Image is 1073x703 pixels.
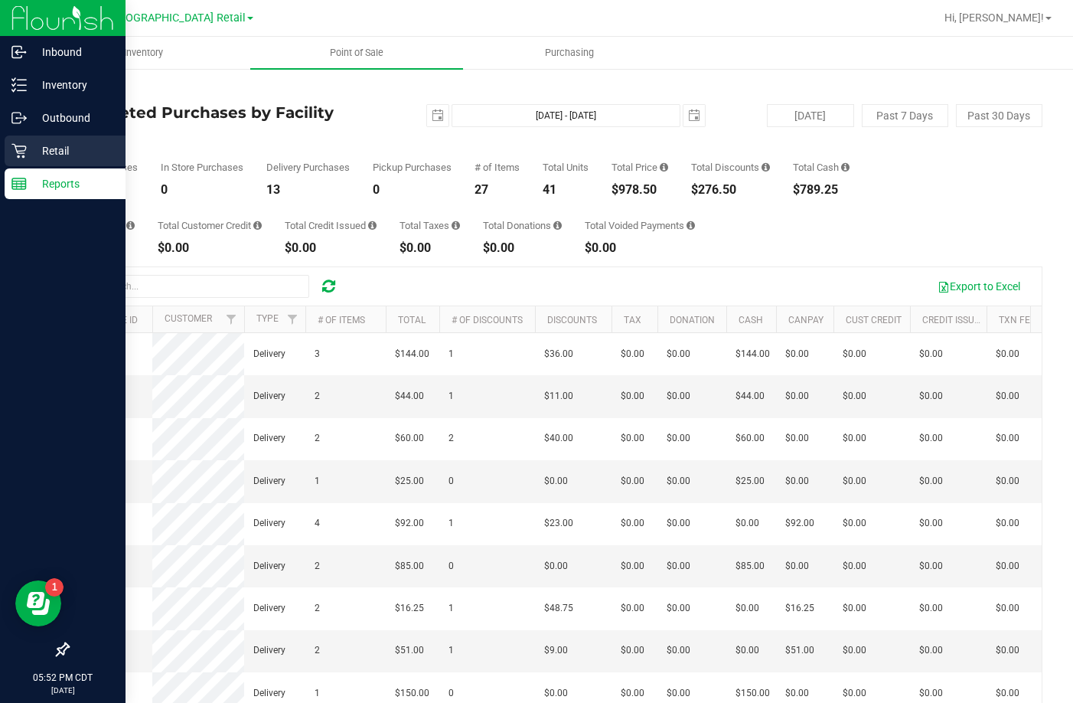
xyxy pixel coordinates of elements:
[667,686,690,701] span: $0.00
[667,474,690,489] span: $0.00
[956,104,1042,127] button: Past 30 Days
[691,184,770,196] div: $276.50
[315,643,320,658] span: 2
[735,643,759,658] span: $0.00
[785,686,809,701] span: $0.00
[253,601,285,616] span: Delivery
[524,46,615,60] span: Purchasing
[785,431,809,446] span: $0.00
[691,162,770,172] div: Total Discounts
[161,184,243,196] div: 0
[543,184,589,196] div: 41
[544,431,573,446] span: $40.00
[862,104,948,127] button: Past 7 Days
[683,105,705,126] span: select
[621,559,644,574] span: $0.00
[996,389,1019,404] span: $0.00
[103,46,184,60] span: Inventory
[395,474,424,489] span: $25.00
[395,347,429,361] span: $144.00
[612,184,668,196] div: $978.50
[60,11,246,25] span: TX South-[GEOGRAPHIC_DATA] Retail
[544,559,568,574] span: $0.00
[368,221,377,231] i: Sum of all account credit issued for all refunds from returned purchases in the date range.
[250,37,464,69] a: Point of Sale
[452,315,523,325] a: # of Discounts
[667,601,690,616] span: $0.00
[448,516,454,531] span: 1
[788,315,824,325] a: CanPay
[373,162,452,172] div: Pickup Purchases
[11,110,27,126] inline-svg: Outbound
[309,46,404,60] span: Point of Sale
[621,389,644,404] span: $0.00
[544,516,573,531] span: $23.00
[621,643,644,658] span: $0.00
[475,162,520,172] div: # of Items
[315,686,320,701] span: 1
[483,242,562,254] div: $0.00
[739,315,763,325] a: Cash
[253,643,285,658] span: Delivery
[395,686,429,701] span: $150.00
[846,315,902,325] a: Cust Credit
[841,162,850,172] i: Sum of the successful, non-voided cash payment transactions for all purchases in the date range. ...
[395,389,424,404] span: $44.00
[670,315,715,325] a: Donation
[996,347,1019,361] span: $0.00
[448,347,454,361] span: 1
[667,559,690,574] span: $0.00
[667,389,690,404] span: $0.00
[553,221,562,231] i: Sum of all round-up-to-next-dollar total price adjustments for all purchases in the date range.
[253,221,262,231] i: Sum of the successful, non-voided payments using account credit for all purchases in the date range.
[785,347,809,361] span: $0.00
[27,142,119,160] p: Retail
[253,389,285,404] span: Delivery
[448,643,454,658] span: 1
[395,431,424,446] span: $60.00
[395,559,424,574] span: $85.00
[315,559,320,574] span: 2
[395,601,424,616] span: $16.25
[475,184,520,196] div: 27
[253,686,285,701] span: Delivery
[395,643,424,658] span: $51.00
[687,221,695,231] i: Sum of all voided payment transaction amounts, excluding tips and transaction fees, for all purch...
[27,76,119,94] p: Inventory
[448,559,454,574] span: 0
[11,176,27,191] inline-svg: Reports
[253,559,285,574] span: Delivery
[621,686,644,701] span: $0.00
[253,516,285,531] span: Delivery
[612,162,668,172] div: Total Price
[919,643,943,658] span: $0.00
[919,347,943,361] span: $0.00
[996,431,1019,446] span: $0.00
[762,162,770,172] i: Sum of the discount values applied to the all purchases in the date range.
[266,162,350,172] div: Delivery Purchases
[735,474,765,489] span: $25.00
[544,347,573,361] span: $36.00
[544,643,568,658] span: $9.00
[315,431,320,446] span: 2
[735,347,770,361] span: $144.00
[126,221,135,231] i: Sum of the successful, non-voided CanPay payment transactions for all purchases in the date range.
[996,643,1019,658] span: $0.00
[253,431,285,446] span: Delivery
[448,389,454,404] span: 1
[624,315,641,325] a: Tax
[919,559,943,574] span: $0.00
[544,601,573,616] span: $48.75
[315,347,320,361] span: 3
[843,389,866,404] span: $0.00
[735,516,759,531] span: $0.00
[785,643,814,658] span: $51.00
[621,601,644,616] span: $0.00
[919,601,943,616] span: $0.00
[585,221,695,231] div: Total Voided Payments
[219,306,244,332] a: Filter
[15,580,61,626] iframe: Resource center
[448,431,454,446] span: 2
[452,221,460,231] i: Sum of the total taxes for all purchases in the date range.
[621,474,644,489] span: $0.00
